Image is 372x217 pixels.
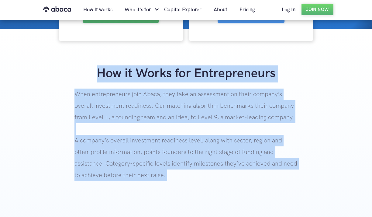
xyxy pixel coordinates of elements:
[97,66,275,81] strong: How it Works for Entrepreneurs
[74,89,298,205] p: When entrepreneurs join Abaca, they take an assessment on their company’s overall investment read...
[301,4,333,15] a: Join Now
